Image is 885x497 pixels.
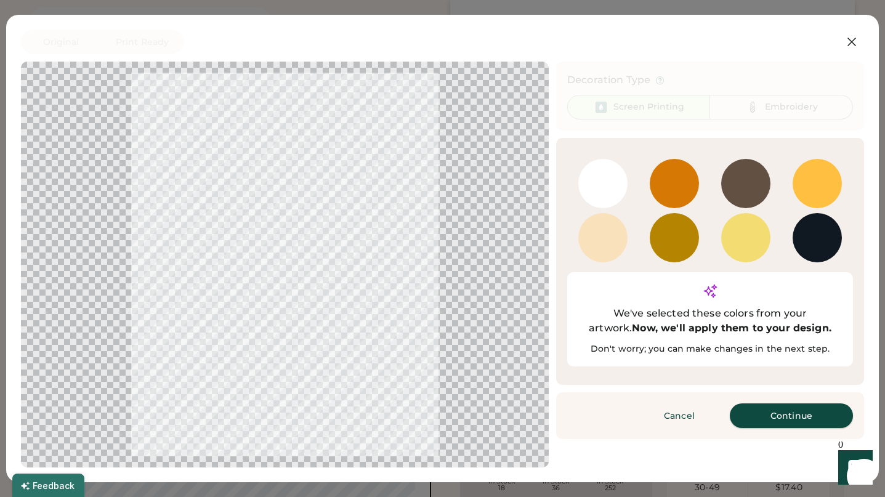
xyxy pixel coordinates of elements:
[578,343,842,355] div: Don't worry; you can make changes in the next step.
[101,30,184,54] button: Print Ready
[613,101,684,113] div: Screen Printing
[632,322,831,334] strong: Now, we'll apply them to your design.
[578,306,842,336] div: We've selected these colors from your artwork.
[745,100,760,115] img: Thread%20-%20Unselected.svg
[594,100,608,115] img: Ink%20-%20Selected.svg
[826,442,879,495] iframe: Front Chat
[567,73,650,87] div: Decoration Type
[765,101,818,113] div: Embroidery
[636,403,722,428] button: Cancel
[21,30,101,54] button: Original
[730,403,853,428] button: Continue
